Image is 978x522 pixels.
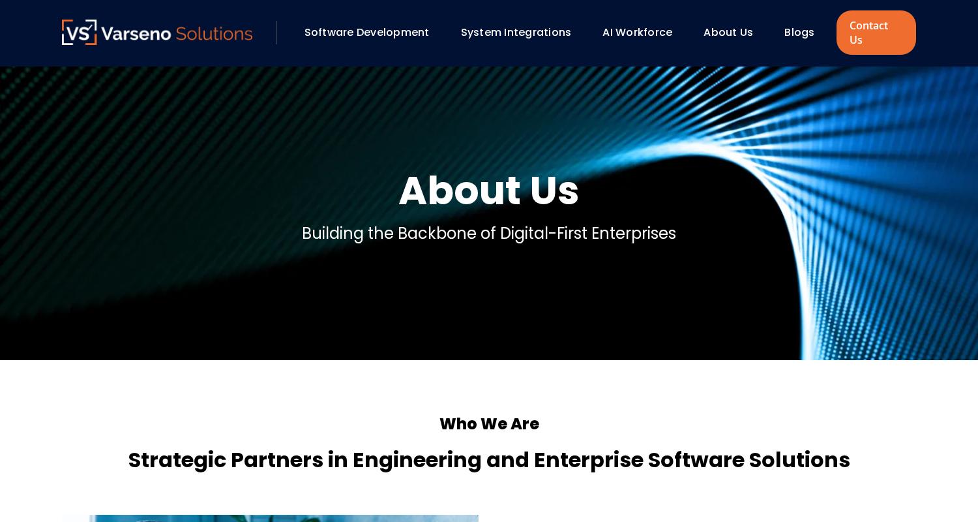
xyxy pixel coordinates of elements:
[62,444,916,476] h4: Strategic Partners in Engineering and Enterprise Software Solutions
[302,222,676,245] p: Building the Backbone of Digital-First Enterprises
[62,412,916,436] h5: Who We Are
[704,25,753,40] a: About Us
[778,22,833,44] div: Blogs
[62,20,252,46] a: Varseno Solutions – Product Engineering & IT Services
[602,25,672,40] a: AI Workforce
[298,22,448,44] div: Software Development
[784,25,814,40] a: Blogs
[62,20,252,45] img: Varseno Solutions – Product Engineering & IT Services
[596,22,690,44] div: AI Workforce
[837,10,916,55] a: Contact Us
[304,25,430,40] a: Software Development
[454,22,590,44] div: System Integrations
[398,164,580,217] h1: About Us
[697,22,771,44] div: About Us
[461,25,572,40] a: System Integrations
